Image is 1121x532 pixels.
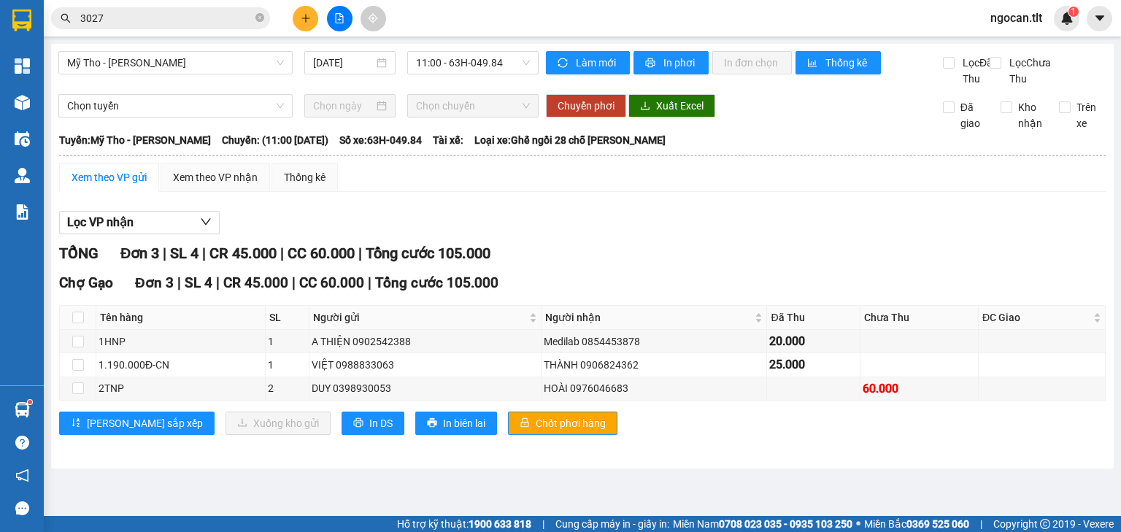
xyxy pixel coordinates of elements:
span: sync [558,58,570,69]
span: sort-ascending [71,417,81,429]
span: caret-down [1093,12,1106,25]
div: HOÀI 0976046683 [544,380,764,396]
span: In DS [369,415,393,431]
span: | [163,244,166,262]
span: aim [368,13,378,23]
div: 1.190.000Đ-CN [99,357,263,373]
span: Xuất Excel [656,98,704,114]
span: Cung cấp máy in - giấy in: [555,516,669,532]
span: Đã giao [955,99,990,131]
span: Trên xe [1071,99,1106,131]
button: lockChốt phơi hàng [508,412,617,435]
div: Xem theo VP nhận [173,169,258,185]
span: Lọc Chưa Thu [1003,55,1060,87]
span: ĐC Giao [982,309,1090,325]
input: 13/09/2025 [313,55,373,71]
div: 25.000 [769,355,857,374]
span: down [200,216,212,228]
button: downloadXuất Excel [628,94,715,117]
span: SL 4 [170,244,199,262]
div: 2TNP [99,380,263,396]
span: lock [520,417,530,429]
span: Miền Nam [673,516,852,532]
div: VIỆT 0988833063 [312,357,539,373]
span: download [640,101,650,112]
div: THÀNH 0906824362 [544,357,764,373]
span: search [61,13,71,23]
span: CR 45.000 [223,274,288,291]
div: 20.000 [769,332,857,350]
button: printerIn phơi [633,51,709,74]
span: | [177,274,181,291]
span: ⚪️ [856,521,860,527]
span: | [368,274,371,291]
span: TỔNG [59,244,99,262]
span: Thống kê [825,55,869,71]
span: CR 45.000 [209,244,277,262]
span: plus [301,13,311,23]
div: 1 [268,334,307,350]
span: Người gửi [313,309,526,325]
button: sort-ascending[PERSON_NAME] sắp xếp [59,412,215,435]
span: Tổng cước 105.000 [375,274,498,291]
span: Miền Bắc [864,516,969,532]
span: In biên lai [443,415,485,431]
span: Chợ Gạo [59,274,113,291]
span: close-circle [255,13,264,22]
img: warehouse-icon [15,168,30,183]
div: 1 [268,357,307,373]
img: warehouse-icon [15,95,30,110]
div: Xem theo VP gửi [72,169,147,185]
img: dashboard-icon [15,58,30,74]
span: printer [353,417,363,429]
span: Số xe: 63H-049.84 [339,132,422,148]
span: file-add [334,13,344,23]
button: Lọc VP nhận [59,211,220,234]
span: ngocan.tlt [979,9,1054,27]
button: file-add [327,6,353,31]
span: message [15,501,29,515]
span: In phơi [663,55,697,71]
button: Chuyển phơi [546,94,626,117]
sup: 1 [28,400,32,404]
span: copyright [1040,519,1050,529]
span: [PERSON_NAME] sắp xếp [87,415,203,431]
span: Người nhận [545,309,752,325]
span: Hỗ trợ kỹ thuật: [397,516,531,532]
input: Chọn ngày [313,98,373,114]
span: Lọc VP nhận [67,213,134,231]
button: In đơn chọn [712,51,792,74]
b: Tuyến: Mỹ Tho - [PERSON_NAME] [59,134,211,146]
img: icon-new-feature [1060,12,1074,25]
button: printerIn DS [342,412,404,435]
button: plus [293,6,318,31]
button: printerIn biên lai [415,412,497,435]
th: Chưa Thu [860,306,979,330]
span: | [292,274,296,291]
span: Tổng cước 105.000 [366,244,490,262]
span: Tài xế: [433,132,463,148]
span: question-circle [15,436,29,450]
span: Làm mới [576,55,618,71]
strong: 0369 525 060 [906,518,969,530]
span: printer [645,58,658,69]
span: CC 60.000 [288,244,355,262]
div: Medilab 0854453878 [544,334,764,350]
button: syncLàm mới [546,51,630,74]
span: Đơn 3 [135,274,174,291]
span: notification [15,469,29,482]
span: printer [427,417,437,429]
span: 1 [1071,7,1076,17]
img: solution-icon [15,204,30,220]
input: Tìm tên, số ĐT hoặc mã đơn [80,10,253,26]
button: caret-down [1087,6,1112,31]
span: Kho nhận [1012,99,1048,131]
span: SL 4 [185,274,212,291]
th: Đã Thu [767,306,860,330]
button: bar-chartThống kê [796,51,881,74]
span: close-circle [255,12,264,26]
span: bar-chart [807,58,820,69]
span: | [216,274,220,291]
span: | [202,244,206,262]
strong: 1900 633 818 [469,518,531,530]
